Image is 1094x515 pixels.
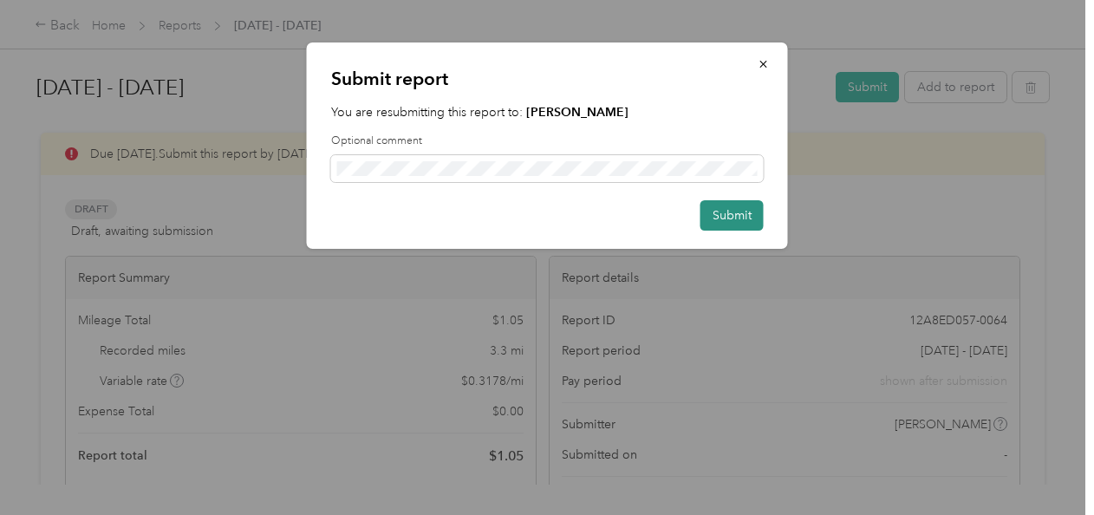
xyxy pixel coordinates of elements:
[997,418,1094,515] iframe: Everlance-gr Chat Button Frame
[331,103,764,121] p: You are resubmitting this report to:
[526,105,628,120] strong: [PERSON_NAME]
[331,134,764,149] label: Optional comment
[331,67,764,91] p: Submit report
[700,200,764,231] button: Submit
